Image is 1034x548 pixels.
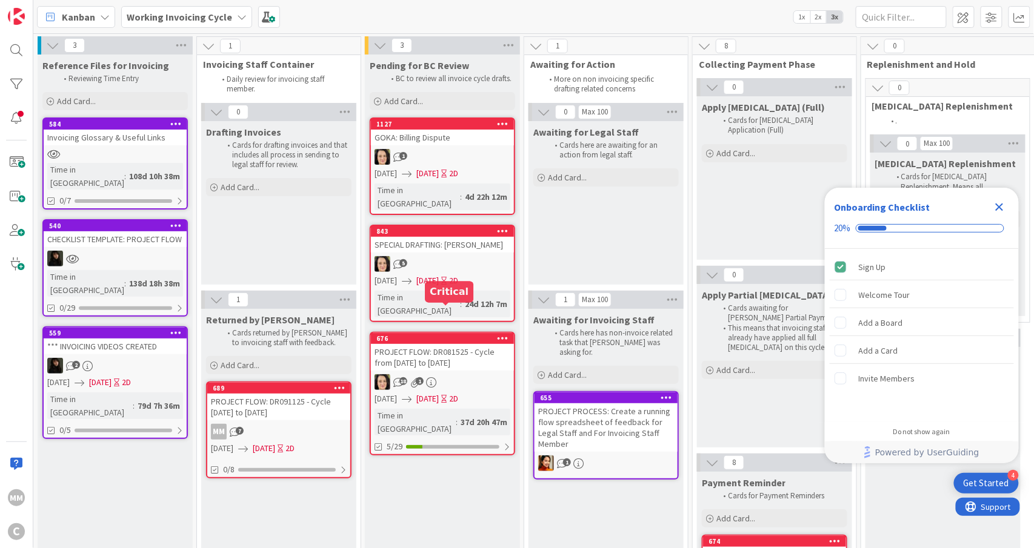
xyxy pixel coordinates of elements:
span: Returned by Breanna [206,314,335,326]
span: Apply Partial Retainer [702,289,832,301]
div: Add a Board [859,315,903,330]
span: Pending for BC Review [370,59,469,71]
div: 1127 [371,119,514,130]
span: 1 [399,152,407,160]
span: 0 [889,81,910,95]
div: Open Get Started checklist, remaining modules: 4 [954,473,1019,494]
span: [DATE] [375,274,397,287]
div: 674 [703,536,846,547]
span: Awaiting for Invoicing Staff [533,314,655,326]
div: 2D [122,376,131,389]
div: SPECIAL DRAFTING: [PERSON_NAME] [371,237,514,253]
div: Welcome Tour is incomplete. [830,282,1014,308]
span: [DATE] [375,167,397,180]
span: Add Card... [548,369,587,380]
div: 540 [44,220,187,231]
li: Reviewing Time Entry [57,74,186,84]
div: 584 [49,120,187,128]
span: 1 [220,39,241,53]
div: 689 [207,383,350,394]
span: Add Card... [716,365,755,375]
div: 689PROJECT FLOW: DR091125 - Cycle [DATE] to [DATE] [207,383,350,420]
span: Add Card... [384,96,423,107]
span: : [456,415,458,429]
span: 0/7 [59,194,71,207]
div: CHECKLIST TEMPLATE: PROJECT FLOW [44,231,187,247]
img: ES [47,358,63,374]
span: 3x [827,11,843,23]
span: 0 [884,39,905,53]
span: 0 [228,105,248,119]
span: : [133,399,135,412]
div: MM [207,424,350,440]
div: Add a Board is incomplete. [830,309,1014,336]
div: Time in [GEOGRAPHIC_DATA] [47,270,124,297]
span: [DATE] [89,376,112,389]
li: Cards returned by [PERSON_NAME] to invoicing staff with feedback. [221,328,350,348]
span: : [460,297,462,311]
li: Daily review for invoicing staff member. [215,74,347,94]
div: 676PROJECT FLOW: DR081525 - Cycle from [DATE] to [DATE] [371,333,514,371]
span: Replenishment and Hold [867,58,1019,70]
li: This means that invoicing staff already have applied all full [MEDICAL_DATA] on this cycle. [716,323,846,353]
span: Retainer Replenishment [875,157,1016,170]
div: Time in [GEOGRAPHIC_DATA] [47,163,124,190]
div: BL [371,374,514,390]
span: 1 [555,292,576,307]
img: BL [375,374,390,390]
span: : [460,190,462,203]
div: 1127GOKA: Billing Dispute [371,119,514,145]
div: 559 [44,328,187,338]
div: 584Invoicing Glossary & Useful Links [44,119,187,145]
div: 655PROJECT PROCESS: Create a running flow spreadsheet of feedback for Legal Staff and For Invoici... [535,392,678,452]
div: Sign Up [859,260,886,274]
div: 4d 22h 12m [462,190,510,203]
div: 37d 20h 47m [458,415,510,429]
div: 20% [835,223,851,234]
div: 2D [285,442,295,455]
div: Sign Up is complete. [830,254,1014,280]
div: Invoicing Glossary & Useful Links [44,130,187,145]
span: [DATE] [47,376,70,389]
div: Welcome Tour [859,288,910,302]
li: . [884,116,1016,126]
div: Max 100 [924,140,950,147]
span: Add Card... [548,172,587,183]
span: 1 [563,458,571,466]
span: Add Card... [221,360,259,371]
div: Invite Members is incomplete. [830,365,1014,392]
div: PM [535,455,678,471]
span: [DATE] [211,442,233,455]
span: Add Card... [716,148,755,159]
div: 559 [49,329,187,337]
span: Collecting Payment Phase [699,58,841,70]
div: PROJECT FLOW: DR091125 - Cycle [DATE] to [DATE] [207,394,350,420]
div: Max 100 [582,109,608,115]
div: BL [371,256,514,272]
div: 1127 [376,120,514,128]
span: 8 [724,455,744,470]
span: [DATE] [416,392,439,405]
li: Cards for [MEDICAL_DATA] Application (Full) [716,116,846,136]
span: : [124,277,126,290]
div: Checklist items [825,249,1019,419]
span: Kanban [62,10,95,24]
div: *** INVOICING VIDEOS CREATED [44,338,187,354]
div: Footer [825,441,1019,463]
span: [DATE] [416,274,439,287]
span: 0 [724,80,744,94]
div: Get Started [964,477,1009,489]
li: Cards for drafting invoices and that includes all process in sending to legal staff for review. [221,140,350,170]
div: 559*** INVOICING VIDEOS CREATED [44,328,187,354]
span: Apply Retainer (Full) [702,101,826,113]
span: 7 [236,427,244,435]
div: BL [371,149,514,165]
div: Checklist progress: 20% [835,223,1009,234]
div: 108d 10h 38m [126,170,183,183]
div: ES [44,358,187,374]
b: Working Invoicing Cycle [127,11,232,23]
li: Cards for Payment Reminders [716,491,846,501]
span: 1 [547,39,568,53]
div: GOKA: Billing Dispute [371,130,514,145]
div: PROJECT PROCESS: Create a running flow spreadsheet of feedback for Legal Staff and For Invoicing ... [535,403,678,452]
